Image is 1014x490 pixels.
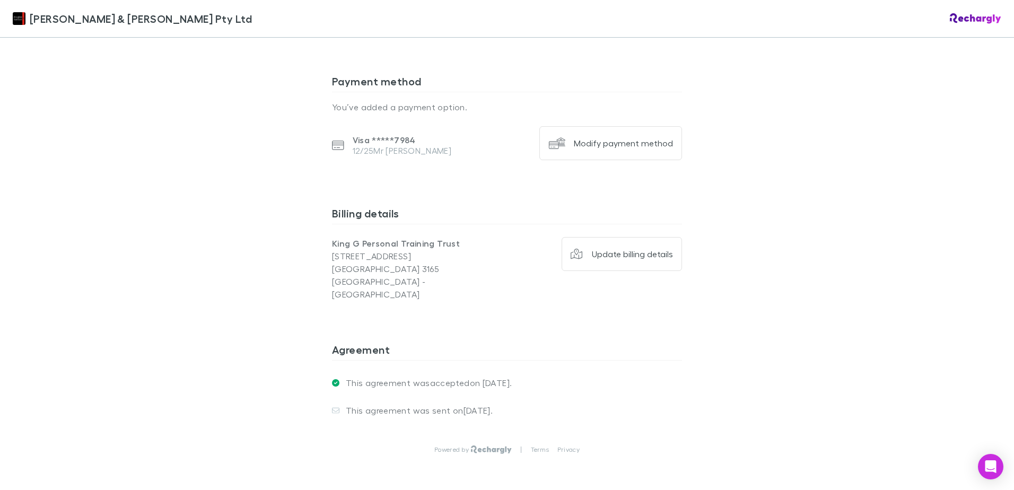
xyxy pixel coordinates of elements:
p: This agreement was accepted on [DATE] . [339,378,512,388]
img: Modify payment method's Logo [548,135,565,152]
button: Update billing details [562,237,683,271]
p: 12/25 Mr [PERSON_NAME] [353,145,452,156]
p: [GEOGRAPHIC_DATA] 3165 [332,262,507,275]
div: Update billing details [592,249,673,259]
p: [GEOGRAPHIC_DATA] - [GEOGRAPHIC_DATA] [332,275,507,301]
h3: Payment method [332,75,682,92]
div: Modify payment method [574,138,673,148]
p: King G Personal Training Trust [332,237,507,250]
p: This agreement was sent on [DATE] . [339,405,493,416]
div: Open Intercom Messenger [978,454,1003,479]
p: [STREET_ADDRESS] [332,250,507,262]
img: Rechargly Logo [950,13,1001,24]
button: Modify payment method [539,126,682,160]
h3: Billing details [332,207,682,224]
p: | [520,445,522,454]
a: Privacy [557,445,580,454]
img: Douglas & Harrison Pty Ltd's Logo [13,12,25,25]
p: You’ve added a payment option. [332,101,682,113]
p: Powered by [434,445,471,454]
span: [PERSON_NAME] & [PERSON_NAME] Pty Ltd [30,11,252,27]
a: Terms [531,445,549,454]
img: Rechargly Logo [471,445,512,454]
h3: Agreement [332,343,682,360]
